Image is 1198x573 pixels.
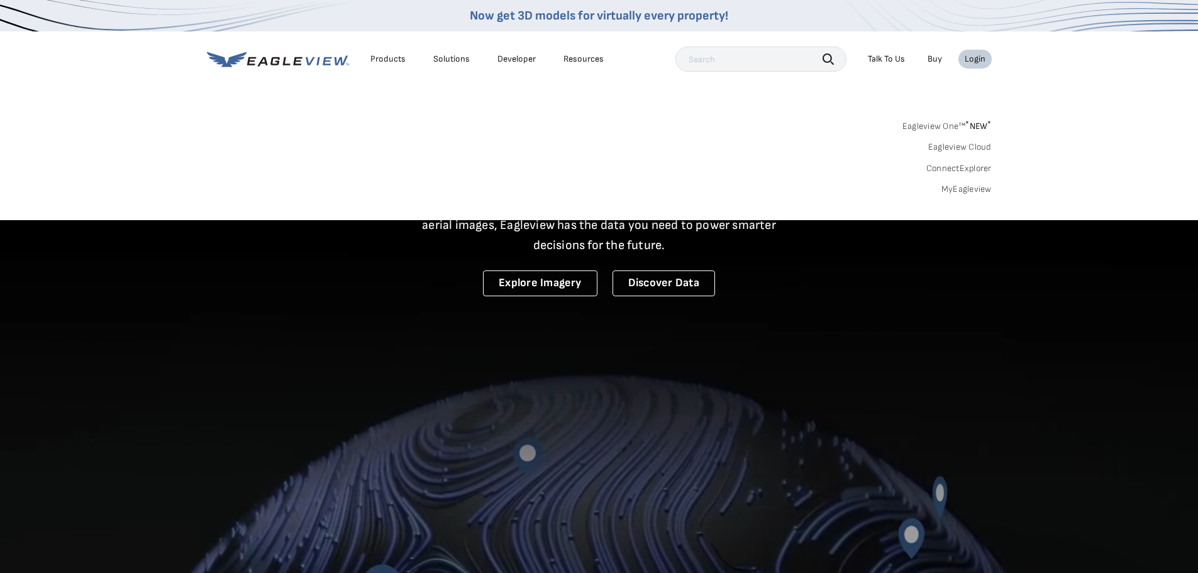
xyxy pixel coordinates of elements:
[928,142,992,153] a: Eagleview Cloud
[563,53,604,65] div: Resources
[928,53,942,65] a: Buy
[926,163,992,174] a: ConnectExplorer
[470,8,728,23] a: Now get 3D models for virtually every property!
[868,53,905,65] div: Talk To Us
[497,53,536,65] a: Developer
[370,53,406,65] div: Products
[483,270,597,296] a: Explore Imagery
[613,270,715,296] a: Discover Data
[941,184,992,195] a: MyEagleview
[902,117,992,131] a: Eagleview One™*NEW*
[965,121,991,131] span: NEW
[433,53,470,65] div: Solutions
[675,47,846,72] input: Search
[965,53,985,65] div: Login
[407,195,792,255] p: A new era starts here. Built on more than 3.5 billion high-resolution aerial images, Eagleview ha...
